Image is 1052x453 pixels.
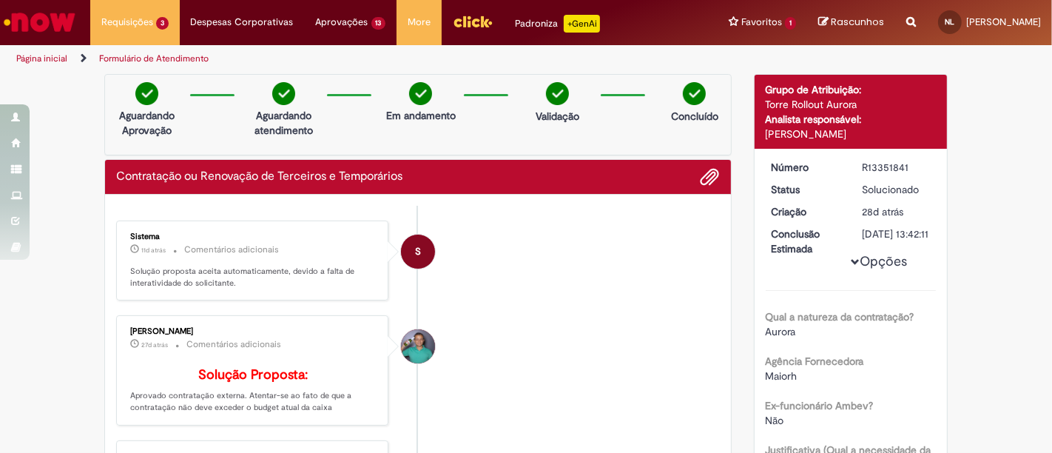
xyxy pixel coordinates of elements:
[515,15,600,33] div: Padroniza
[966,16,1041,28] span: [PERSON_NAME]
[761,160,852,175] dt: Número
[761,226,852,256] dt: Conclusão Estimada
[116,170,402,184] h2: Contratação ou Renovação de Terceiros e Temporários Histórico de tíquete
[818,16,884,30] a: Rascunhos
[401,235,435,269] div: System
[766,325,796,338] span: Aurora
[701,167,720,187] button: Adicionar anexos
[766,414,784,427] span: Não
[766,355,864,368] b: Agência Fornecedora
[191,15,294,30] span: Despesas Corporativas
[101,15,153,30] span: Requisições
[766,97,937,112] div: Torre Rollout Aurora
[141,246,166,255] span: 11d atrás
[141,246,166,255] time: 21/08/2025 13:29:36
[862,160,931,175] div: R13351841
[130,368,377,413] p: Aprovado contratação externa. Atentar-se ao fato de que a contratação não deve exceder o budget a...
[766,127,937,141] div: [PERSON_NAME]
[316,15,368,30] span: Aprovações
[99,53,209,64] a: Formulário de Atendimento
[862,226,931,241] div: [DATE] 13:42:11
[862,182,931,197] div: Solucionado
[945,17,955,27] span: NL
[766,310,914,323] b: Qual a natureza da contratação?
[862,204,931,219] div: 04/08/2025 15:42:09
[16,53,67,64] a: Página inicial
[386,108,456,123] p: Em andamento
[409,82,432,105] img: check-circle-green.png
[371,17,386,30] span: 13
[272,82,295,105] img: check-circle-green.png
[785,17,796,30] span: 1
[401,329,435,363] div: Nathan De Freitas Braga
[766,399,874,412] b: Ex-funcionário Ambev?
[141,340,168,349] time: 05/08/2025 14:29:35
[671,109,718,124] p: Concluído
[741,15,782,30] span: Favoritos
[415,234,421,269] span: S
[111,108,183,138] p: Aguardando Aprovação
[761,204,852,219] dt: Criação
[564,15,600,33] p: +GenAi
[248,108,320,138] p: Aguardando atendimento
[156,17,169,30] span: 3
[766,369,798,383] span: Maiorh
[831,15,884,29] span: Rascunhos
[135,82,158,105] img: check-circle-green.png
[766,82,937,97] div: Grupo de Atribuição:
[141,340,168,349] span: 27d atrás
[546,82,569,105] img: check-circle-green.png
[198,366,308,383] b: Solução Proposta:
[184,244,279,256] small: Comentários adicionais
[186,338,281,351] small: Comentários adicionais
[453,10,493,33] img: click_logo_yellow_360x200.png
[130,327,377,336] div: [PERSON_NAME]
[766,112,937,127] div: Analista responsável:
[862,205,903,218] time: 04/08/2025 15:42:09
[408,15,431,30] span: More
[130,232,377,241] div: Sistema
[1,7,78,37] img: ServiceNow
[130,266,377,289] p: Solução proposta aceita automaticamente, devido a falta de interatividade do solicitante.
[683,82,706,105] img: check-circle-green.png
[11,45,690,73] ul: Trilhas de página
[536,109,579,124] p: Validação
[862,205,903,218] span: 28d atrás
[761,182,852,197] dt: Status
